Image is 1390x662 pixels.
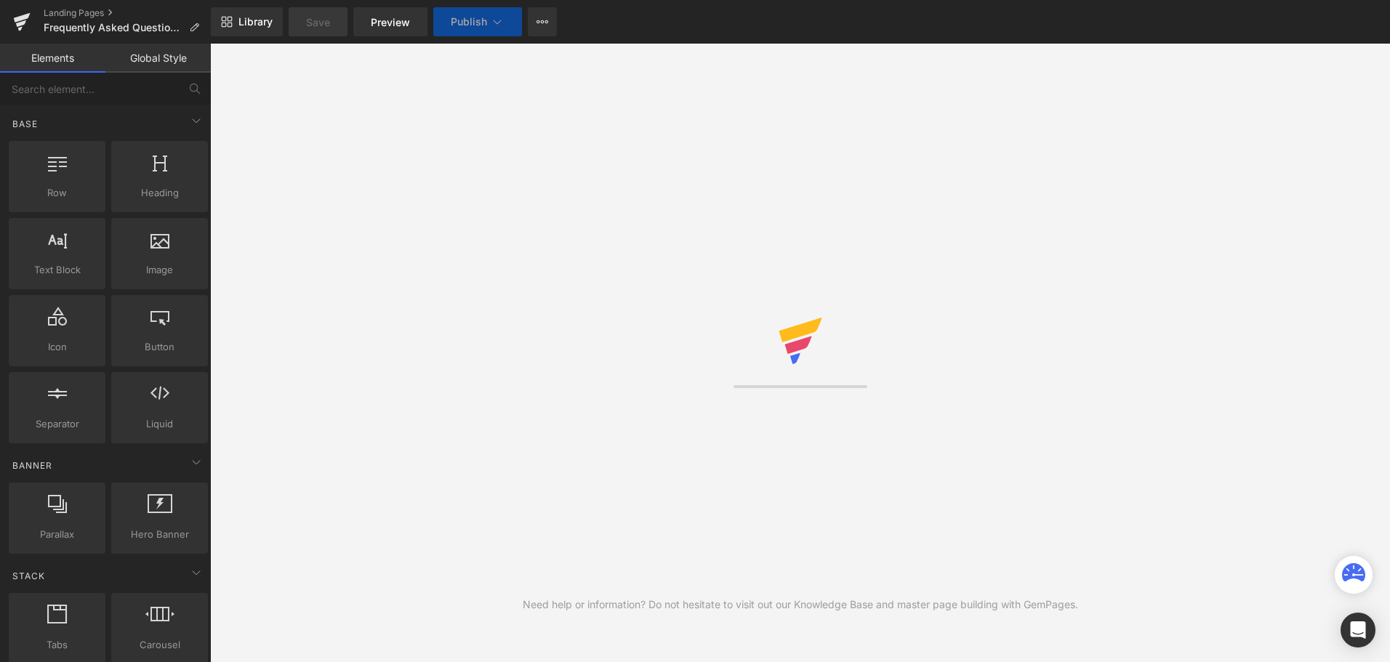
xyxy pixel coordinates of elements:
span: Hero Banner [116,527,204,542]
a: Landing Pages [44,7,211,19]
span: Publish [451,16,487,28]
span: Liquid [116,416,204,432]
span: Image [116,262,204,278]
span: Save [306,15,330,30]
span: Parallax [13,527,101,542]
span: Tabs [13,637,101,653]
div: Open Intercom Messenger [1341,613,1375,647]
span: Heading [116,185,204,201]
a: Preview [353,7,427,36]
span: Banner [11,459,54,472]
a: New Library [211,7,283,36]
span: Text Block [13,262,101,278]
span: Preview [371,15,410,30]
span: Separator [13,416,101,432]
span: Library [238,15,273,28]
div: Need help or information? Do not hesitate to visit out our Knowledge Base and master page buildin... [523,597,1078,613]
span: Carousel [116,637,204,653]
button: More [528,7,557,36]
a: Global Style [105,44,211,73]
span: Icon [13,339,101,355]
button: Publish [433,7,522,36]
span: Base [11,117,39,131]
span: Frequently Asked Questions About Products [44,22,183,33]
span: Row [13,185,101,201]
span: Stack [11,569,47,583]
span: Button [116,339,204,355]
